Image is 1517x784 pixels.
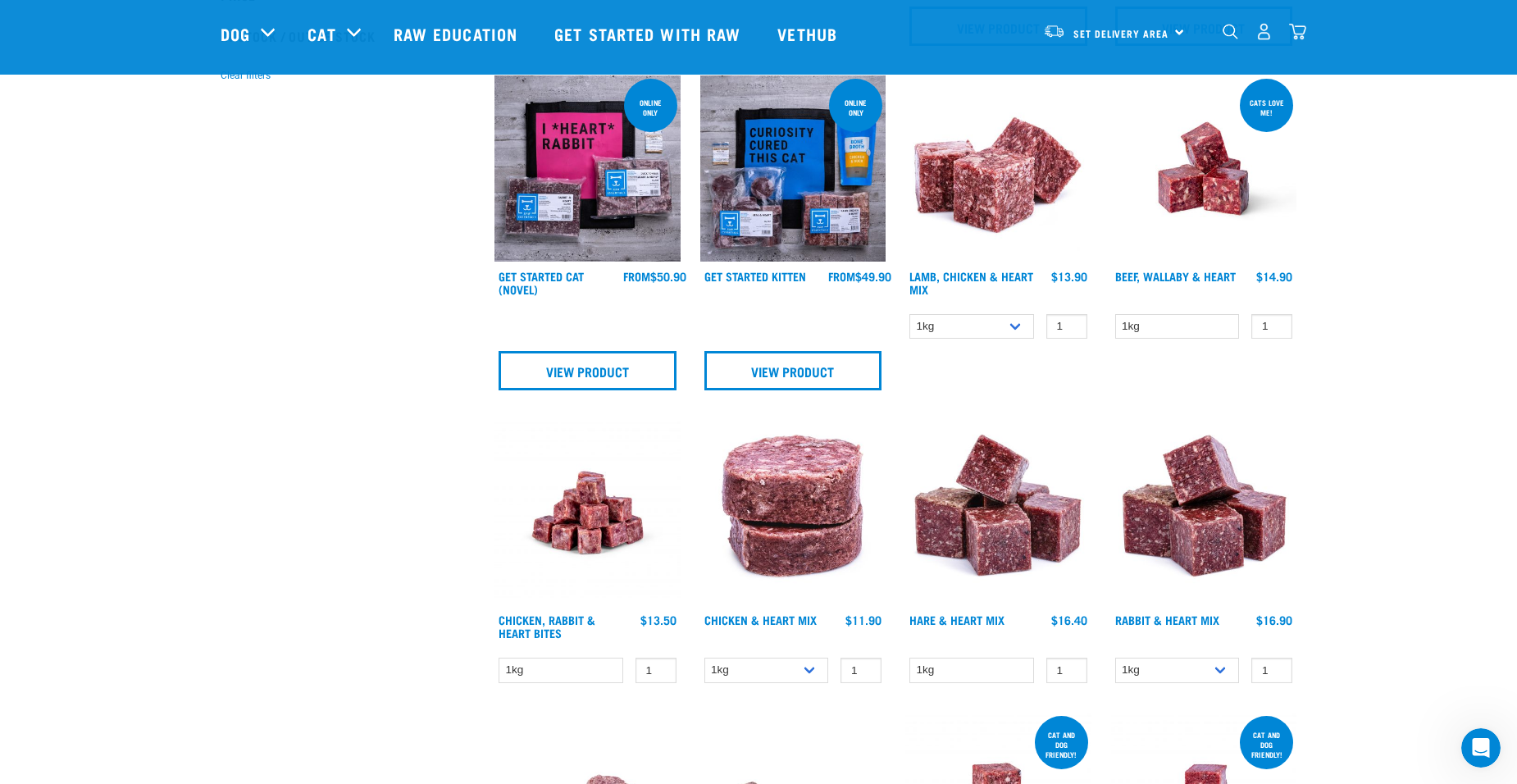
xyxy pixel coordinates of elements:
[221,68,271,83] button: Clear filters
[909,273,1033,292] a: Lamb, Chicken & Heart Mix
[538,1,761,66] a: Get started with Raw
[499,273,584,292] a: Get Started Cat (Novel)
[1256,270,1292,283] div: $14.90
[640,613,676,627] div: $13.50
[909,617,1004,622] a: Hare & Heart Mix
[623,273,650,279] span: FROM
[377,1,538,66] a: Raw Education
[499,351,676,390] a: View Product
[499,617,595,636] a: Chicken, Rabbit & Heart Bites
[1255,23,1273,40] img: user.png
[1115,273,1236,279] a: Beef, Wallaby & Heart
[623,270,686,283] div: $50.90
[1111,75,1297,262] img: Raw Essentials 2024 July2572 Beef Wallaby Heart
[624,90,677,125] div: online only
[840,658,881,683] input: 1
[1046,314,1087,340] input: 1
[1035,722,1088,767] div: cat and dog friendly!
[1251,314,1292,340] input: 1
[307,21,335,46] a: Cat
[1111,420,1297,606] img: 1087 Rabbit Heart Cubes 01
[829,90,882,125] div: online only
[221,21,250,46] a: Dog
[828,273,855,279] span: FROM
[1251,658,1292,683] input: 1
[1240,722,1293,767] div: Cat and dog friendly!
[1289,23,1306,40] img: home-icon@2x.png
[1115,617,1219,622] a: Rabbit & Heart Mix
[1256,613,1292,627] div: $16.90
[494,75,681,262] img: Assortment Of Raw Essential Products For Cats Including, Pink And Black Tote Bag With "I *Heart* ...
[635,658,676,683] input: 1
[1046,658,1087,683] input: 1
[700,75,886,262] img: NSP Kitten Update
[700,420,886,606] img: Chicken and Heart Medallions
[1073,30,1168,36] span: Set Delivery Area
[1223,24,1238,39] img: home-icon-1@2x.png
[1051,270,1087,283] div: $13.90
[1051,613,1087,627] div: $16.40
[905,75,1091,262] img: 1124 Lamb Chicken Heart Mix 01
[494,420,681,606] img: Chicken Rabbit Heart 1609
[845,613,881,627] div: $11.90
[1043,24,1065,39] img: van-moving.png
[1240,90,1293,125] div: Cats love me!
[761,1,858,66] a: Vethub
[1461,728,1501,768] iframe: Intercom live chat
[905,420,1091,606] img: Pile Of Cubed Hare Heart For Pets
[704,617,817,622] a: Chicken & Heart Mix
[704,273,806,279] a: Get Started Kitten
[828,270,891,283] div: $49.90
[704,351,882,390] a: View Product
